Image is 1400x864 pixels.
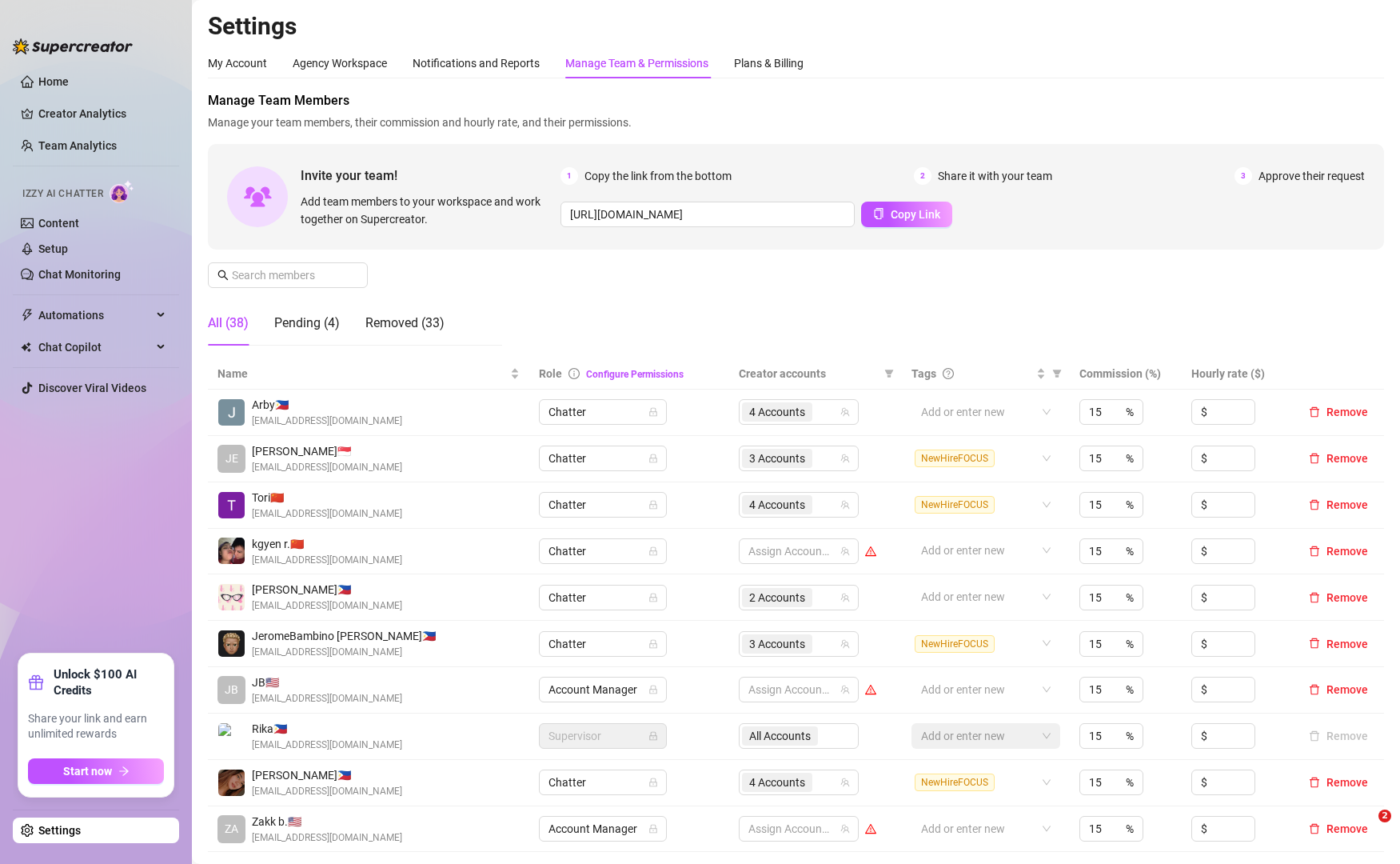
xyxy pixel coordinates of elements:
[252,598,402,614] span: [EMAIL_ADDRESS][DOMAIN_NAME]
[565,54,708,72] div: Manage Team & Permissions
[1309,499,1320,510] span: delete
[1302,402,1374,422] button: Remove
[539,367,562,380] span: Role
[38,334,152,360] span: Chat Copilot
[1326,406,1368,418] span: Remove
[28,674,44,690] span: gift
[63,765,112,778] span: Start now
[1309,823,1320,834] span: delete
[38,382,146,394] a: Discover Viral Videos
[225,681,238,698] span: JB
[749,496,805,514] span: 4 Accounts
[742,402,812,422] span: 4 Accounts
[938,167,1052,185] span: Share it with your team
[232,266,345,284] input: Search members
[1309,777,1320,788] span: delete
[252,489,402,506] span: Tori 🇨🇳
[252,553,402,568] span: [EMAIL_ADDRESS][DOMAIN_NAME]
[1309,406,1320,418] span: delete
[208,54,267,72] div: My Account
[915,450,995,467] span: NewHireFOCUS
[252,766,402,784] span: [PERSON_NAME] 🇵🇭
[648,731,658,741] span: lock
[1302,773,1374,792] button: Remove
[1070,358,1181,390] th: Commission (%)
[252,460,402,475] span: [EMAIL_ADDRESS][DOMAIN_NAME]
[915,774,995,791] span: NewHireFOCUS
[1326,545,1368,558] span: Remove
[1326,638,1368,650] span: Remove
[1302,495,1374,514] button: Remove
[1182,358,1293,390] th: Hourly rate ($)
[742,773,812,792] span: 4 Accounts
[1309,453,1320,464] span: delete
[110,180,134,203] img: AI Chatter
[840,454,850,463] span: team
[38,302,152,328] span: Automations
[742,495,812,514] span: 4 Accounts
[218,770,245,796] img: Danielle
[742,634,812,654] span: 3 Accounts
[915,496,995,514] span: NewHireFOCUS
[915,635,995,653] span: NewHireFOCUS
[28,711,164,742] span: Share your link and earn unlimited rewards
[865,823,876,834] span: warning
[840,546,850,556] span: team
[208,114,1384,131] span: Manage your team members, their commission and hourly rate, and their permissions.
[13,38,133,54] img: logo-BBDzfeDw.svg
[21,342,31,353] img: Chat Copilot
[1326,452,1368,465] span: Remove
[38,824,81,837] a: Settings
[548,539,657,563] span: Chatter
[21,309,34,322] span: thunderbolt
[584,167,732,185] span: Copy the link from the bottom
[648,407,658,417] span: lock
[225,450,238,467] span: JE
[742,588,812,607] span: 2 Accounts
[252,645,436,660] span: [EMAIL_ADDRESS][DOMAIN_NAME]
[1302,819,1374,838] button: Remove
[208,91,1384,110] span: Manage Team Members
[840,824,850,834] span: team
[38,217,79,230] a: Content
[218,630,245,657] img: JeromeBambino El Garcia
[293,54,387,72] div: Agency Workspace
[28,758,164,784] button: Start nowarrow-right
[749,589,805,606] span: 2 Accounts
[218,538,245,564] img: kgyen ramirez
[225,820,238,838] span: ZA
[1309,546,1320,557] span: delete
[252,691,402,706] span: [EMAIL_ADDRESS][DOMAIN_NAME]
[1326,591,1368,604] span: Remove
[301,193,554,228] span: Add team members to your workspace and work together on Supercreator.
[217,270,229,281] span: search
[749,403,805,421] span: 4 Accounts
[749,635,805,653] span: 3 Accounts
[252,738,402,753] span: [EMAIL_ADDRESS][DOMAIN_NAME]
[1052,369,1062,378] span: filter
[252,442,402,460] span: [PERSON_NAME] 🇸🇬
[648,454,658,463] span: lock
[548,446,657,470] span: Chatter
[38,101,166,126] a: Creator Analytics
[568,368,580,379] span: info-circle
[1302,680,1374,699] button: Remove
[252,830,402,846] span: [EMAIL_ADDRESS][DOMAIN_NAME]
[548,678,657,702] span: Account Manager
[1302,542,1374,561] button: Remove
[749,450,805,467] span: 3 Accounts
[648,824,658,834] span: lock
[548,493,657,517] span: Chatter
[1309,638,1320,649] span: delete
[1326,498,1368,511] span: Remove
[38,268,121,281] a: Chat Monitoring
[648,500,658,510] span: lock
[648,685,658,694] span: lock
[1258,167,1365,185] span: Approve their request
[22,186,103,202] span: Izzy AI Chatter
[218,584,245,610] img: Alexandra Latorre
[252,813,402,830] span: Zakk b. 🇺🇸
[252,674,402,691] span: JB 🇺🇸
[911,365,936,382] span: Tags
[1302,449,1374,468] button: Remove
